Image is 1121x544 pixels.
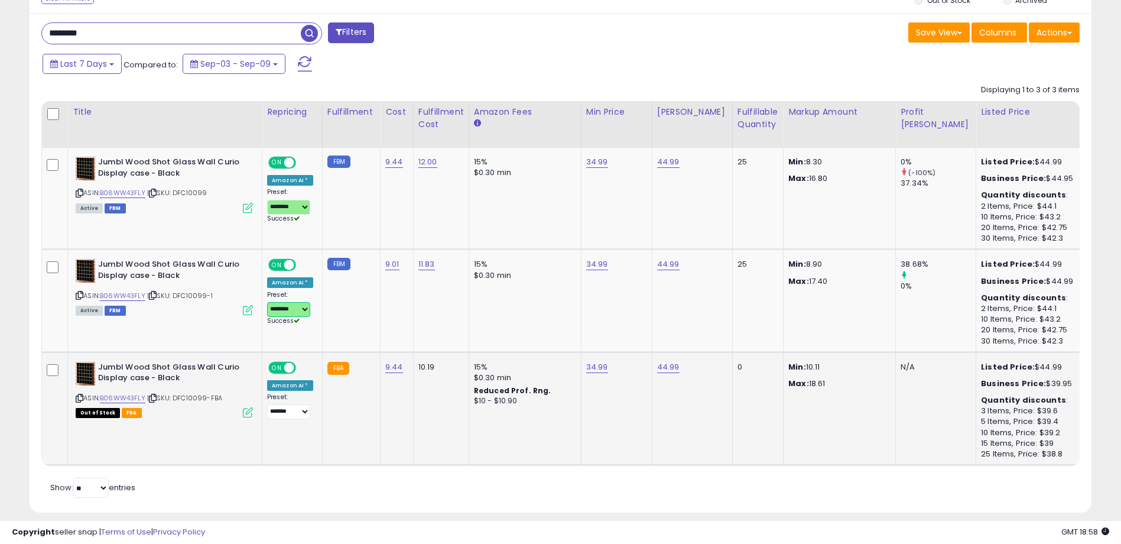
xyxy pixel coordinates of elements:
[327,106,375,118] div: Fulfillment
[981,156,1035,167] b: Listed Price:
[474,362,572,373] div: 15%
[788,362,886,373] p: 10.11
[981,190,1079,200] div: :
[981,293,1079,303] div: :
[981,189,1066,200] b: Quantity discounts
[76,259,253,314] div: ASIN:
[737,157,774,167] div: 25
[269,260,284,270] span: ON
[981,258,1035,270] b: Listed Price:
[183,54,285,74] button: Sep-03 - Sep-09
[60,58,107,70] span: Last 7 Days
[147,393,222,403] span: | SKU: DFC10099-FBA
[981,416,1079,427] div: 5 Items, Price: $39.4
[657,156,680,168] a: 44.99
[474,167,572,178] div: $0.30 min
[981,157,1079,167] div: $44.99
[294,260,313,270] span: OFF
[979,27,1016,38] span: Columns
[294,158,313,168] span: OFF
[267,188,313,223] div: Preset:
[908,22,970,43] button: Save View
[981,85,1080,96] div: Displaying 1 to 3 of 3 items
[981,201,1079,212] div: 2 Items, Price: $44.1
[981,378,1079,389] div: $39.95
[586,156,608,168] a: 34.99
[385,106,408,118] div: Cost
[269,158,284,168] span: ON
[98,259,242,284] b: Jumbl Wood Shot Glass Wall Curio Display case - Black
[901,178,976,189] div: 37.34%
[901,106,971,131] div: Profit [PERSON_NAME]
[105,306,126,316] span: FBM
[418,156,437,168] a: 12.00
[981,378,1046,389] b: Business Price:
[267,291,313,326] div: Preset:
[657,361,680,373] a: 44.99
[788,259,886,270] p: 8.90
[474,259,572,270] div: 15%
[76,157,253,212] div: ASIN:
[73,106,257,118] div: Title
[981,292,1066,303] b: Quantity discounts
[657,106,727,118] div: [PERSON_NAME]
[328,22,374,43] button: Filters
[981,325,1079,335] div: 20 Items, Price: $42.75
[981,276,1046,287] b: Business Price:
[981,173,1079,184] div: $44.95
[788,157,886,167] p: 8.30
[788,173,886,184] p: 16.80
[981,212,1079,222] div: 10 Items, Price: $43.2
[981,449,1079,459] div: 25 Items, Price: $38.8
[737,106,778,131] div: Fulfillable Quantity
[474,396,572,406] div: $10 - $10.90
[50,482,135,493] span: Show: entries
[147,188,207,197] span: | SKU: DFC10099
[908,168,935,177] small: (-100%)
[981,395,1079,406] div: :
[901,362,967,373] div: N/A
[737,259,774,270] div: 25
[269,362,284,373] span: ON
[981,276,1079,287] div: $44.99
[76,259,95,283] img: 41DdSJzIuJL._SL40_.jpg
[267,214,300,223] span: Success
[981,314,1079,325] div: 10 Items, Price: $43.2
[98,157,242,182] b: Jumbl Wood Shot Glass Wall Curio Display case - Black
[100,393,145,403] a: B06WW43FLY
[76,362,95,386] img: 41DdSJzIuJL._SL40_.jpg
[124,59,178,70] span: Compared to:
[981,259,1079,270] div: $44.99
[981,406,1079,416] div: 3 Items, Price: $39.6
[586,258,608,270] a: 34.99
[981,336,1079,347] div: 30 Items, Price: $42.3
[901,157,976,167] div: 0%
[267,175,313,186] div: Amazon AI *
[327,362,349,375] small: FBA
[788,258,806,270] strong: Min:
[100,188,145,198] a: B06WW43FLY
[901,281,976,292] div: 0%
[788,378,886,389] p: 18.61
[122,408,142,418] span: FBA
[474,157,572,167] div: 15%
[474,106,576,118] div: Amazon Fees
[267,380,313,391] div: Amazon AI *
[474,386,551,396] b: Reduced Prof. Rng.
[737,362,774,373] div: 0
[586,361,608,373] a: 34.99
[981,438,1079,449] div: 15 Items, Price: $39
[1029,22,1080,43] button: Actions
[12,526,55,537] strong: Copyright
[788,173,809,184] strong: Max:
[267,316,300,325] span: Success
[981,173,1046,184] b: Business Price:
[101,526,151,537] a: Terms of Use
[971,22,1027,43] button: Columns
[981,233,1079,244] div: 30 Items, Price: $42.3
[788,276,809,287] strong: Max:
[981,361,1035,373] b: Listed Price:
[981,362,1079,373] div: $44.99
[657,258,680,270] a: 44.99
[267,277,313,288] div: Amazon AI *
